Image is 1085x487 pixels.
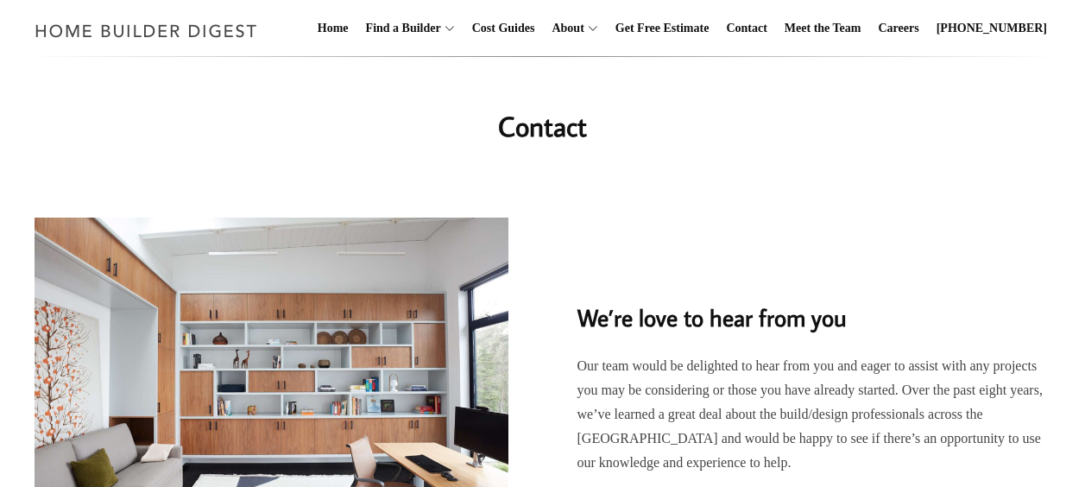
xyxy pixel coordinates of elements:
[577,354,1051,475] p: Our team would be delighted to hear from you and eager to assist with any projects you may be con...
[577,275,1051,335] h2: We’re love to hear from you
[28,14,265,47] img: Home Builder Digest
[465,1,542,56] a: Cost Guides
[778,1,868,56] a: Meet the Team
[545,1,584,56] a: About
[930,1,1054,56] a: [PHONE_NUMBER]
[311,1,356,56] a: Home
[359,1,441,56] a: Find a Builder
[872,1,926,56] a: Careers
[609,1,716,56] a: Get Free Estimate
[199,105,887,147] h1: Contact
[719,1,773,56] a: Contact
